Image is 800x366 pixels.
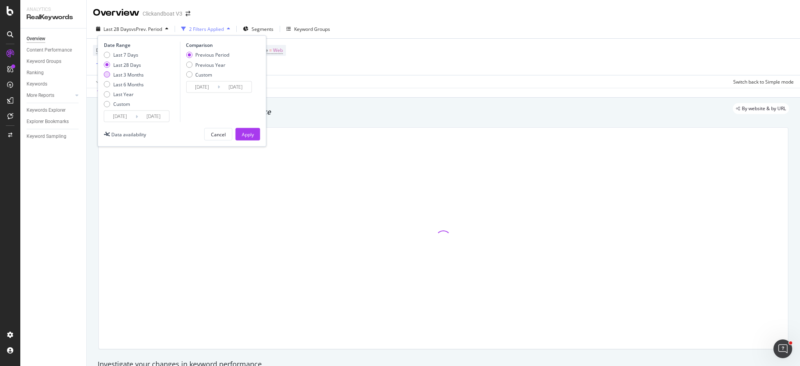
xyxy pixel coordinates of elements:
div: Comparison [186,42,254,48]
input: Start Date [186,81,218,92]
button: 2 Filters Applied [178,23,233,35]
a: Keywords Explorer [27,106,81,114]
div: Clickandboat V3 [143,10,182,18]
button: Apply [93,75,116,88]
div: Cancel [211,131,226,137]
div: Last 7 Days [113,52,138,58]
span: = [269,47,272,54]
div: Keyword Groups [294,26,330,32]
div: More Reports [27,91,54,100]
iframe: Intercom live chat [773,339,792,358]
button: Segments [240,23,277,35]
div: Last 28 Days [104,61,144,68]
div: arrow-right-arrow-left [186,11,190,16]
div: Previous Year [195,61,225,68]
a: Keyword Groups [27,57,81,66]
div: Ranking [27,69,44,77]
button: Cancel [204,128,232,141]
div: Overview [27,35,45,43]
button: Keyword Groups [283,23,333,35]
div: Switch back to Simple mode [733,79,794,85]
input: End Date [138,111,169,122]
div: Analytics [27,6,80,13]
div: Date Range [104,42,178,48]
button: Apply [236,128,260,141]
div: Custom [104,101,144,107]
a: Keyword Sampling [27,132,81,141]
div: Keywords Explorer [27,106,66,114]
div: Last 6 Months [104,81,144,87]
div: Custom [195,71,212,78]
button: Add Filter [93,59,124,69]
a: Overview [27,35,81,43]
a: Content Performance [27,46,81,54]
div: Apply [242,131,254,137]
a: Ranking [27,69,81,77]
a: More Reports [27,91,73,100]
div: Custom [186,71,229,78]
div: Last 3 Months [104,71,144,78]
div: Last 3 Months [113,71,144,78]
span: By website & by URL [742,106,786,111]
span: Segments [252,26,273,32]
div: Keywords [27,80,47,88]
div: Overview [93,6,139,20]
input: Start Date [104,111,136,122]
button: Switch back to Simple mode [730,75,794,88]
a: Keywords [27,80,81,88]
div: Content Performance [27,46,72,54]
div: Explorer Bookmarks [27,118,69,126]
div: Last Year [113,91,134,98]
div: Last Year [104,91,144,98]
div: RealKeywords [27,13,80,22]
div: Last 28 Days [113,61,141,68]
span: Last 28 Days [104,26,131,32]
div: Last 7 Days [104,52,144,58]
span: Web [273,45,283,56]
div: Keyword Groups [27,57,61,66]
input: End Date [220,81,251,92]
a: Explorer Bookmarks [27,118,81,126]
div: Keyword Sampling [27,132,66,141]
div: Last 6 Months [113,81,144,87]
div: Custom [113,101,130,107]
button: Last 28 DaysvsPrev. Period [93,23,171,35]
div: Data availability [111,131,146,137]
div: 2 Filters Applied [189,26,224,32]
span: vs Prev. Period [131,26,162,32]
div: Previous Period [195,52,229,58]
div: Previous Year [186,61,229,68]
span: Device [96,47,111,54]
div: Previous Period [186,52,229,58]
div: legacy label [733,103,789,114]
